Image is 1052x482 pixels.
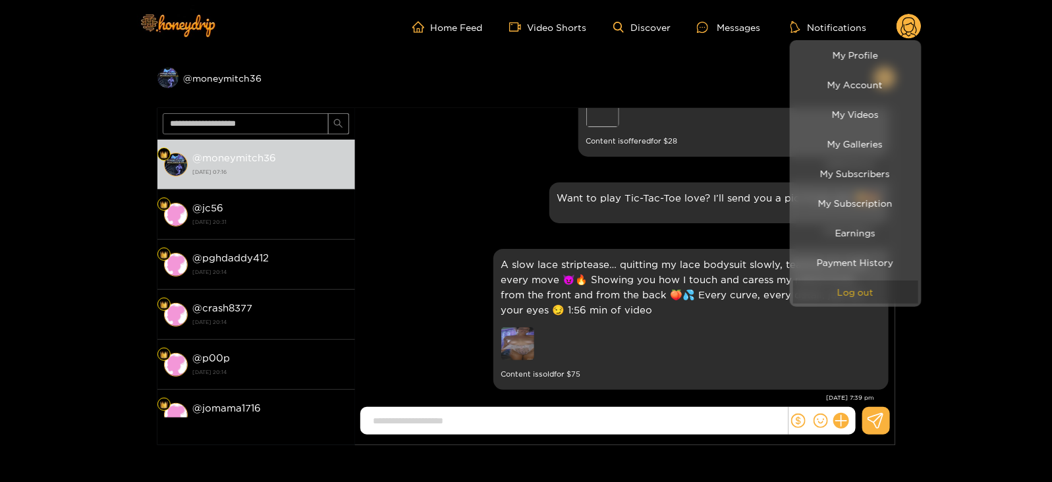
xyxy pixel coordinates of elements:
a: My Videos [793,103,918,126]
a: Payment History [793,251,918,274]
a: Earnings [793,221,918,244]
a: My Subscription [793,192,918,215]
a: My Account [793,73,918,96]
a: My Subscribers [793,162,918,185]
a: My Profile [793,43,918,67]
button: Log out [793,281,918,304]
a: My Galleries [793,132,918,155]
